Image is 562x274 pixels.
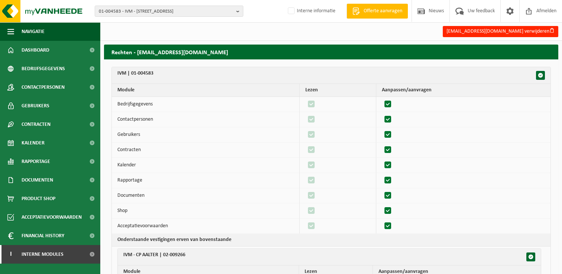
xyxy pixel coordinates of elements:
span: Offerte aanvragen [362,7,404,15]
span: Acceptatievoorwaarden [22,208,82,226]
span: Rapportage [22,152,50,171]
span: Bedrijfsgegevens [22,59,65,78]
th: Aanpassen/aanvragen [376,84,550,97]
th: Module [112,84,300,97]
span: 01-004583 - IVM - [STREET_ADDRESS] [99,6,233,17]
span: I [7,245,14,264]
td: Rapportage [112,173,300,188]
h2: Rechten - [EMAIL_ADDRESS][DOMAIN_NAME] [104,45,558,59]
label: Interne informatie [286,6,335,17]
span: Dashboard [22,41,49,59]
td: Contracten [112,143,300,158]
span: Contracten [22,115,51,134]
td: Shop [112,203,300,219]
span: Kalender [22,134,45,152]
span: Interne modules [22,245,64,264]
td: Documenten [112,188,300,203]
td: Bedrijfsgegevens [112,97,300,112]
th: IVM - CP AALTER | 02-009266 [118,249,541,265]
span: Navigatie [22,22,45,41]
span: Contactpersonen [22,78,65,97]
span: Gebruikers [22,97,49,115]
button: [EMAIL_ADDRESS][DOMAIN_NAME] verwijderen [443,26,558,37]
span: Documenten [22,171,53,189]
td: Acceptatievoorwaarden [112,219,300,234]
th: Lezen [300,84,376,97]
td: Contactpersonen [112,112,300,127]
td: Gebruikers [112,127,300,143]
button: 01-004583 - IVM - [STREET_ADDRESS] [95,6,243,17]
span: Financial History [22,226,64,245]
td: Kalender [112,158,300,173]
th: IVM | 01-004583 [112,67,550,84]
span: Product Shop [22,189,55,208]
a: Offerte aanvragen [347,4,408,19]
th: Bij het aanklikken van bovenstaande checkbox, zullen onderstaande mee aangepast worden. [112,234,550,247]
